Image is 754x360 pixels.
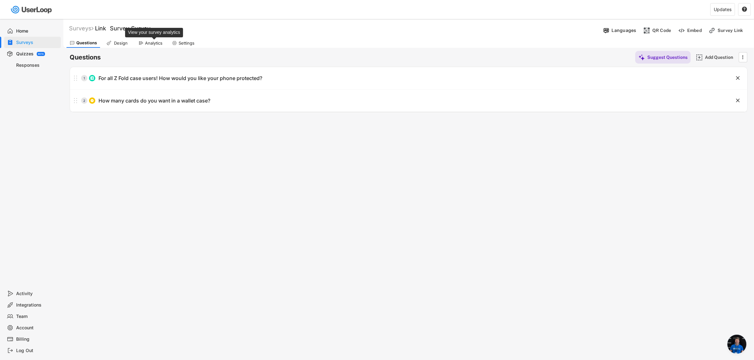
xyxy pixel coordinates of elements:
div: Analytics [145,40,162,46]
div: BETA [38,53,44,55]
text:  [736,75,740,81]
div: Team [16,313,58,320]
div: 2 [81,99,87,102]
div: Surveys [16,40,58,46]
div: Survey Link [718,28,749,33]
div: Questions [76,40,97,46]
div: Suggest Questions [647,54,687,60]
img: LinkMinor.svg [709,27,715,34]
div: Settings [179,40,194,46]
button:  [742,7,747,12]
div: 1 [81,77,87,80]
button:  [740,53,746,62]
img: ListMajor.svg [90,76,94,80]
img: CircleTickMinorWhite.svg [90,99,94,102]
div: Languages [612,28,637,33]
text:  [736,97,740,104]
div: Home [16,28,58,34]
button:  [735,97,741,104]
font: Link Survey Survey [95,25,150,32]
div: Responses [16,62,58,68]
div: Billing [16,336,58,342]
h6: Questions [70,53,101,62]
div: Activity [16,291,58,297]
text:  [742,6,747,12]
img: userloop-logo-01.svg [10,3,54,16]
div: Account [16,325,58,331]
text:  [743,54,744,60]
div: Add Question [705,54,737,60]
div: How many cards do you want in a wallet case? [98,97,210,104]
img: ShopcodesMajor.svg [643,27,650,34]
div: Quizzes [16,51,34,57]
div: Embed [687,28,702,33]
img: Language%20Icon.svg [603,27,610,34]
img: MagicMajor%20%28Purple%29.svg [638,54,645,61]
div: Integrations [16,302,58,308]
img: AddMajor.svg [696,54,703,61]
div: Open chat [727,335,746,354]
div: Updates [714,7,732,12]
div: Log Out [16,348,58,354]
div: For all Z Fold case users! How would you like your phone protected? [98,75,262,82]
img: EmbedMinor.svg [678,27,685,34]
button:  [735,75,741,81]
div: Design [113,40,129,46]
div: QR Code [652,28,671,33]
div: Surveys [69,25,93,32]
